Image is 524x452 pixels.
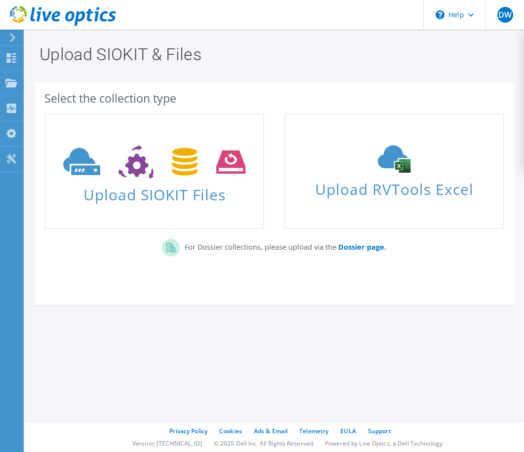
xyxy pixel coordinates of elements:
[40,46,504,63] h1: Upload SIOKIT & Files
[285,176,503,197] span: Upload RVTools Excel
[132,439,202,448] li: Version: [TECHNICAL_ID]
[284,113,504,229] a: Upload RVTools Excel
[44,113,264,229] a: Upload SIOKIT Files
[497,7,513,23] span: DW
[299,427,328,435] a: Telemetry
[368,427,391,435] a: Support
[325,439,443,448] li: Powered by Live Optics, a Dell Technology
[44,93,504,104] div: Select the collection type
[340,427,356,435] a: EULA
[214,439,313,448] li: © 2025 Dell Inc. All Rights Reserved
[169,427,207,435] a: Privacy Policy
[219,427,242,435] a: Cookies
[180,239,386,253] p: For Dossier collections, please upload via the
[436,10,444,19] svg: \n
[45,181,263,202] span: Upload SIOKIT Files
[336,242,386,252] a: Dossier page.
[338,242,386,252] b: Dossier page.
[254,427,287,435] a: Ads & Email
